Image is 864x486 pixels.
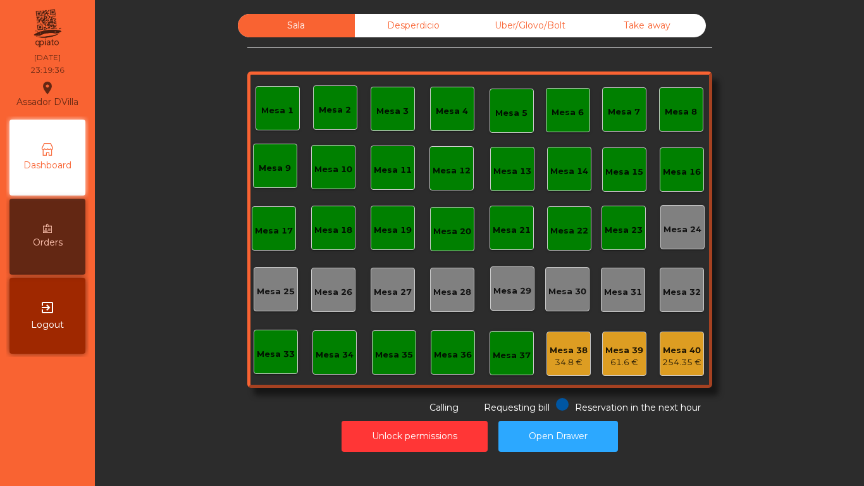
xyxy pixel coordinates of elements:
[374,286,412,299] div: Mesa 27
[552,106,584,119] div: Mesa 6
[255,225,293,237] div: Mesa 17
[40,300,55,315] i: exit_to_app
[663,286,701,299] div: Mesa 32
[257,348,295,361] div: Mesa 33
[374,164,412,177] div: Mesa 11
[493,224,531,237] div: Mesa 21
[261,104,293,117] div: Mesa 1
[30,65,65,76] div: 23:19:36
[605,344,643,357] div: Mesa 39
[316,349,354,361] div: Mesa 34
[493,165,531,178] div: Mesa 13
[23,159,71,172] span: Dashboard
[314,224,352,237] div: Mesa 18
[434,349,472,361] div: Mesa 36
[257,285,295,298] div: Mesa 25
[342,421,488,452] button: Unlock permissions
[16,78,78,110] div: Assador DVilla
[472,14,589,37] div: Uber/Glovo/Bolt
[484,402,550,413] span: Requesting bill
[433,225,471,238] div: Mesa 20
[495,107,528,120] div: Mesa 5
[589,14,706,37] div: Take away
[575,402,701,413] span: Reservation in the next hour
[498,421,618,452] button: Open Drawer
[605,356,643,369] div: 61.6 €
[663,166,701,178] div: Mesa 16
[31,318,64,332] span: Logout
[608,106,640,118] div: Mesa 7
[550,356,588,369] div: 34.8 €
[662,356,701,369] div: 254.35 €
[33,236,63,249] span: Orders
[665,106,697,118] div: Mesa 8
[605,224,643,237] div: Mesa 23
[550,165,588,178] div: Mesa 14
[493,349,531,362] div: Mesa 37
[604,286,642,299] div: Mesa 31
[662,344,701,357] div: Mesa 40
[259,162,291,175] div: Mesa 9
[355,14,472,37] div: Desperdicio
[436,105,468,118] div: Mesa 4
[433,286,471,299] div: Mesa 28
[605,166,643,178] div: Mesa 15
[493,285,531,297] div: Mesa 29
[319,104,351,116] div: Mesa 2
[550,344,588,357] div: Mesa 38
[314,163,352,176] div: Mesa 10
[663,223,701,236] div: Mesa 24
[32,6,63,51] img: qpiato
[34,52,61,63] div: [DATE]
[433,165,471,177] div: Mesa 12
[374,224,412,237] div: Mesa 19
[40,80,55,96] i: location_on
[314,286,352,299] div: Mesa 26
[375,349,413,361] div: Mesa 35
[550,225,588,237] div: Mesa 22
[376,105,409,118] div: Mesa 3
[548,285,586,298] div: Mesa 30
[429,402,459,413] span: Calling
[238,14,355,37] div: Sala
